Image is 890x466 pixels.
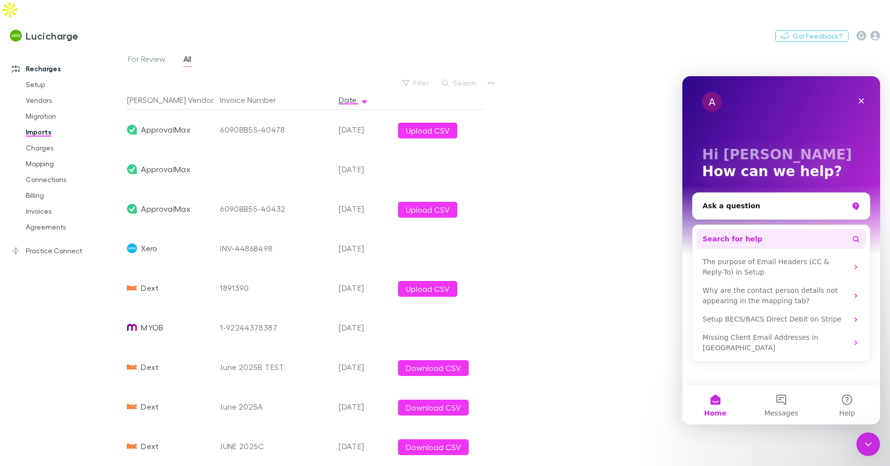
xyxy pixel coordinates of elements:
[335,268,394,308] div: [DATE]
[127,164,137,174] img: ApprovalMax's Logo
[26,30,79,42] h3: Lucicharge
[16,187,125,203] a: Billing
[16,77,125,93] a: Setup
[127,323,137,332] img: MYOB's Logo
[398,360,469,376] button: Download CSV
[335,426,394,466] div: [DATE]
[127,125,137,135] img: ApprovalMax's Logo
[16,203,125,219] a: Invoices
[335,110,394,149] div: [DATE]
[335,229,394,268] div: [DATE]
[127,283,137,293] img: Dext's Logo
[141,110,190,149] span: ApprovalMax
[16,156,125,172] a: Mapping
[398,281,457,297] button: Upload CSV
[398,439,469,455] button: Download CSV
[16,140,125,156] a: Charges
[127,362,137,372] img: Dext's Logo
[128,54,166,67] span: For Review
[127,441,137,451] img: Dext's Logo
[16,108,125,124] a: Migration
[141,347,159,387] span: Dext
[4,24,85,47] a: Lucicharge
[220,90,288,110] button: Invoice Number
[141,426,159,466] span: Dext
[335,308,394,347] div: [DATE]
[856,432,880,456] iframe: Intercom live chat
[335,347,394,387] div: [DATE]
[127,204,137,214] img: ApprovalMax's Logo
[127,402,137,412] img: Dext's Logo
[398,123,457,139] button: Upload CSV
[141,268,159,308] span: Dext
[16,219,125,235] a: Agreements
[16,124,125,140] a: Imports
[220,268,331,308] div: 1891390
[398,202,457,218] button: Upload CSV
[398,77,435,89] button: Filter
[220,387,331,426] div: June 2025A
[141,308,163,347] span: MYOB
[335,387,394,426] div: [DATE]
[16,172,125,187] a: Connections
[339,90,368,110] button: Date
[16,93,125,108] a: Vendors
[398,400,469,416] button: Download CSV
[2,61,125,77] a: Recharges
[141,189,190,229] span: ApprovalMax
[220,110,331,149] div: 6090BB55-40478
[220,347,331,387] div: June 2025B TEST
[141,229,157,268] span: Xero
[220,189,331,229] div: 6090BB55-40432
[335,189,394,229] div: [DATE]
[220,308,331,347] div: 1-92244378387
[10,30,22,42] img: Lucicharge's Logo
[437,77,482,89] button: Search
[141,387,159,426] span: Dext
[220,426,331,466] div: JUNE 2025C
[127,90,225,110] button: [PERSON_NAME] Vendor
[220,229,331,268] div: INV-44868498
[127,243,137,253] img: Xero's Logo
[335,149,394,189] div: [DATE]
[141,149,190,189] span: ApprovalMax
[2,243,125,259] a: Practice Connect
[183,54,191,67] span: All
[682,76,880,424] iframe: Intercom live chat
[775,30,848,42] button: Got Feedback?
